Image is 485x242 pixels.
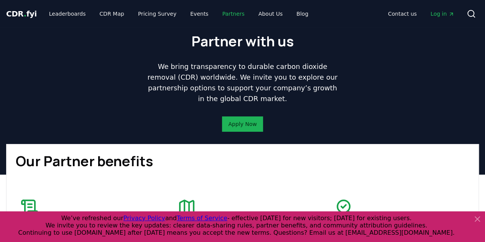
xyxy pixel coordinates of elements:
a: About Us [252,7,289,21]
p: We bring transparency to durable carbon dioxide removal (CDR) worldwide. We invite you to explore... [145,61,341,104]
nav: Main [382,7,460,21]
nav: Main [43,7,314,21]
a: Blog [290,7,314,21]
a: Contact us [382,7,423,21]
h1: Partner with us [191,34,294,49]
a: Events [184,7,214,21]
a: Partners [216,7,251,21]
span: CDR fyi [6,9,37,18]
a: CDR.fyi [6,8,37,19]
a: CDR Map [94,7,130,21]
span: Log in [431,10,454,18]
span: . [24,9,26,18]
h1: Our Partner benefits [16,154,469,169]
a: Log in [424,7,460,21]
a: Pricing Survey [132,7,182,21]
a: Apply Now [228,120,256,128]
a: Leaderboards [43,7,92,21]
button: Apply Now [222,116,263,132]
